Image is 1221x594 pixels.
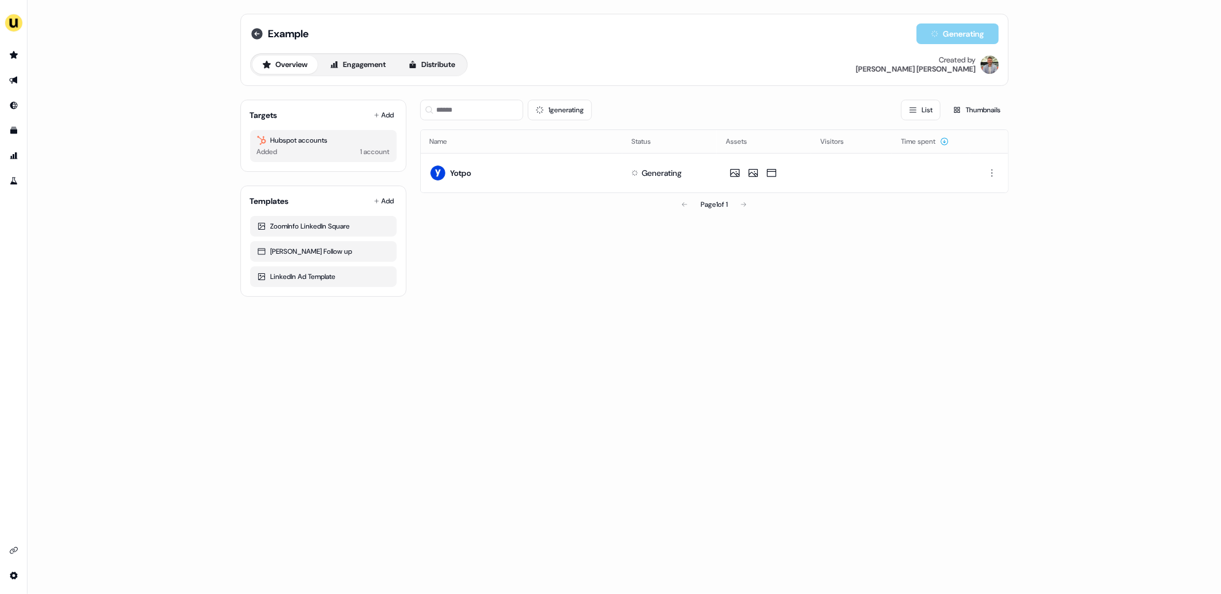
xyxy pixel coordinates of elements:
[717,130,811,153] th: Assets
[257,135,390,146] div: Hubspot accounts
[701,199,728,210] div: Page 1 of 1
[5,71,23,89] a: Go to outbound experience
[981,56,999,74] img: Oliver
[257,221,390,232] div: ZoomInfo LinkedIn Square
[945,100,1009,120] button: Thumbnails
[361,146,390,158] div: 1 account
[5,121,23,140] a: Go to templates
[631,131,665,152] button: Status
[5,567,23,585] a: Go to integrations
[820,131,858,152] button: Visitors
[5,147,23,165] a: Go to attribution
[268,27,309,41] span: Example
[250,109,278,121] div: Targets
[250,195,289,207] div: Templates
[252,56,318,74] button: Overview
[901,131,949,152] button: Time spent
[5,172,23,190] a: Go to experiments
[5,46,23,64] a: Go to prospects
[901,100,941,120] button: List
[257,271,390,282] div: LinkedIn Ad Template
[939,56,976,65] div: Created by
[372,107,397,123] button: Add
[430,131,461,152] button: Name
[5,96,23,115] a: Go to Inbound
[5,541,23,560] a: Go to integrations
[528,100,592,120] button: 1generating
[372,193,397,209] button: Add
[257,146,278,158] div: Added
[642,167,682,179] div: Generating
[257,246,390,257] div: [PERSON_NAME] Follow up
[451,167,472,179] div: Yotpo
[398,56,465,74] button: Distribute
[856,65,976,74] div: [PERSON_NAME] [PERSON_NAME]
[320,56,396,74] button: Engagement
